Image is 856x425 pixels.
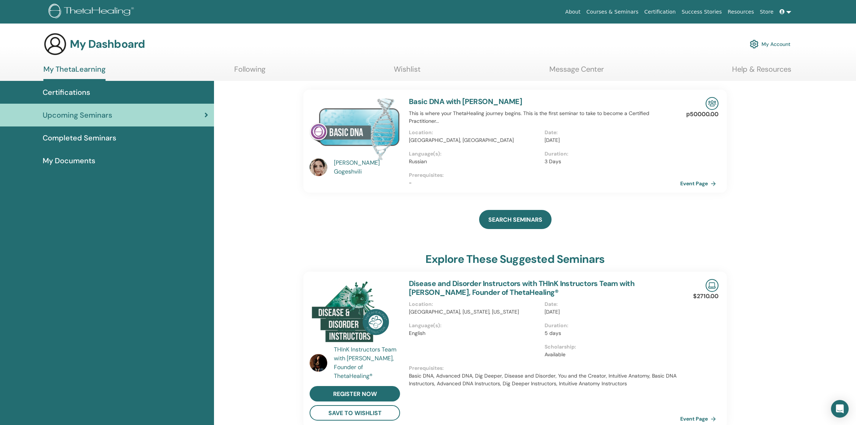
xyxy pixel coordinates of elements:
a: Help & Resources [732,65,791,79]
p: [GEOGRAPHIC_DATA], [GEOGRAPHIC_DATA] [409,136,540,144]
span: SEARCH SEMINARS [488,216,542,224]
button: save to wishlist [310,405,400,421]
a: Event Page [680,178,719,189]
p: Location : [409,300,540,308]
p: Basic DNA, Advanced DNA, Dig Deeper, Disease and Disorder, You and the Creator, Intuitive Anatomy... [409,372,680,387]
img: Disease and Disorder Instructors [310,279,400,347]
span: Upcoming Seminars [43,110,112,121]
a: Event Page [680,413,719,424]
p: 5 days [545,329,676,337]
span: register now [333,390,377,398]
a: Store [757,5,777,19]
p: This is where your ThetaHealing journey begins. This is the first seminar to take to become a Cer... [409,110,680,125]
p: - [409,179,680,187]
a: My Account [750,36,791,52]
a: Success Stories [679,5,725,19]
a: Wishlist [394,65,421,79]
img: generic-user-icon.jpg [43,32,67,56]
a: Disease and Disorder Instructors with THInK Instructors Team with [PERSON_NAME], Founder of Theta... [409,279,634,297]
p: $2710.00 [693,292,718,301]
h3: My Dashboard [70,37,145,51]
p: Russian [409,158,540,165]
a: Following [234,65,265,79]
a: My ThetaLearning [43,65,106,81]
p: Duration : [545,322,676,329]
img: Live Online Seminar [706,279,718,292]
a: Message Center [549,65,604,79]
p: Prerequisites : [409,171,680,179]
p: English [409,329,540,337]
p: 3 Days [545,158,676,165]
p: р50000.00 [686,110,718,119]
a: Resources [725,5,757,19]
a: THInK Instructors Team with [PERSON_NAME], Founder of ThetaHealing® [334,345,402,381]
span: My Documents [43,155,95,166]
a: SEARCH SEMINARS [479,210,552,229]
span: Completed Seminars [43,132,116,143]
p: Date : [545,300,676,308]
a: Courses & Seminars [584,5,642,19]
p: [DATE] [545,308,676,316]
a: Certification [641,5,678,19]
p: Language(s) : [409,322,540,329]
span: Certifications [43,87,90,98]
p: [DATE] [545,136,676,144]
a: register now [310,386,400,401]
p: Prerequisites : [409,364,680,372]
p: Location : [409,129,540,136]
img: In-Person Seminar [706,97,718,110]
a: [PERSON_NAME] Gogeshvili [334,158,402,176]
a: About [562,5,583,19]
img: default.jpg [310,354,327,372]
p: Duration : [545,150,676,158]
a: Basic DNA with [PERSON_NAME] [409,97,522,106]
h3: explore these suggested seminars [425,253,604,266]
p: Scholarship : [545,343,676,351]
p: Language(s) : [409,150,540,158]
p: [GEOGRAPHIC_DATA], [US_STATE], [US_STATE] [409,308,540,316]
img: default.jpg [310,158,327,176]
p: Date : [545,129,676,136]
img: logo.png [49,4,136,20]
div: Open Intercom Messenger [831,400,849,418]
img: cog.svg [750,38,759,50]
img: Basic DNA [310,97,400,161]
p: Available [545,351,676,358]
